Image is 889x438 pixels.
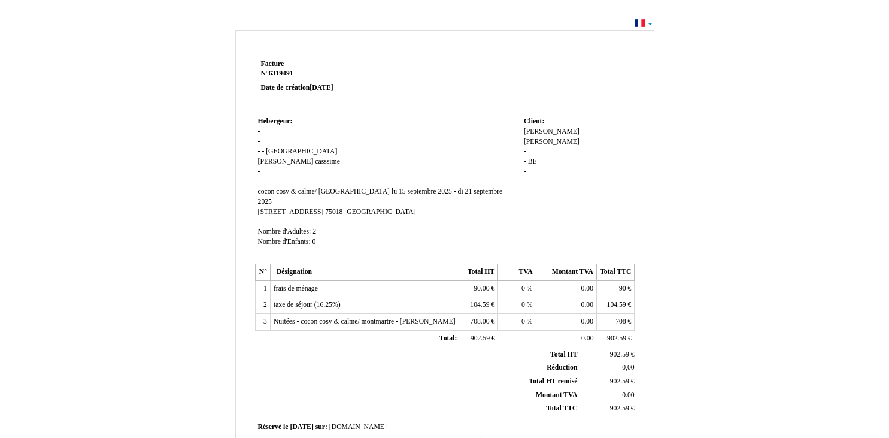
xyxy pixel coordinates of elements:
span: sur: [315,423,327,431]
span: 75018 [325,208,342,216]
span: 104.59 [470,301,489,309]
span: 90.00 [474,285,489,292]
span: BE [528,158,537,165]
th: N° [255,264,270,281]
span: 6319491 [269,70,293,77]
th: Total TTC [597,264,635,281]
span: 0.00 [622,391,634,399]
span: - [258,128,260,135]
td: € [597,297,635,314]
td: € [579,375,636,389]
span: Client: [524,117,544,125]
strong: N° [261,69,404,78]
span: Réduction [547,364,577,371]
span: [DOMAIN_NAME] [329,423,387,431]
span: 0.00 [581,334,593,342]
td: € [579,402,636,416]
span: [GEOGRAPHIC_DATA] [344,208,415,216]
span: Hebergeur: [258,117,293,125]
th: Désignation [270,264,460,281]
th: Montant TVA [536,264,596,281]
span: Réservé le [258,423,289,431]
span: 104.59 [607,301,626,309]
span: Nombre d'Enfants: [258,238,311,246]
span: 0.00 [581,285,593,292]
span: - [258,138,260,146]
td: € [460,314,497,331]
span: [PERSON_NAME] [258,158,314,165]
span: 0 [521,301,525,309]
span: [DATE] [310,84,333,92]
span: - [524,158,526,165]
span: 0 [521,318,525,325]
span: 902.59 [607,334,626,342]
td: % [498,297,536,314]
span: 0,00 [622,364,634,371]
span: Montant TVA [536,391,577,399]
th: Total HT [460,264,497,281]
span: - [262,147,264,155]
span: Nuitées - cocon cosy & calme/ montmartre - [PERSON_NAME] [274,318,456,325]
span: 0 [521,285,525,292]
td: € [597,280,635,297]
span: lu 15 septembre 2025 - di 21 septembre 2025 [258,188,503,206]
span: Total HT remisé [529,377,577,385]
td: € [460,280,497,297]
span: [PERSON_NAME] [524,128,579,135]
span: 902.59 [610,404,629,412]
span: [PERSON_NAME] [524,138,579,146]
td: € [460,297,497,314]
th: TVA [498,264,536,281]
span: 902.59 [610,377,629,385]
span: 0.00 [581,318,593,325]
span: frais de ménage [274,285,318,292]
span: Total: [439,334,457,342]
span: Total HT [550,351,577,358]
td: % [498,314,536,331]
span: taxe de séjour (16.25%) [274,301,341,309]
span: Total TTC [546,404,577,412]
span: 708 [615,318,626,325]
span: 90 [619,285,626,292]
span: casssime [315,158,340,165]
span: Facture [261,60,284,68]
span: 2 [312,228,316,235]
span: - [258,147,260,155]
td: € [597,314,635,331]
span: - [524,147,526,155]
span: Nombre d'Adultes: [258,228,311,235]
td: 3 [255,314,270,331]
span: - [524,168,526,176]
span: cocon cosy & calme/ [GEOGRAPHIC_DATA] [258,188,390,195]
span: 902.59 [471,334,490,342]
td: 1 [255,280,270,297]
span: 708.00 [470,318,489,325]
span: 902.59 [610,351,629,358]
td: € [579,348,636,361]
span: [DATE] [290,423,313,431]
span: [STREET_ADDRESS] [258,208,324,216]
span: 0.00 [581,301,593,309]
span: [GEOGRAPHIC_DATA] [266,147,337,155]
span: - [258,168,260,176]
td: € [597,330,635,347]
strong: Date de création [261,84,333,92]
span: 0 [312,238,316,246]
td: € [460,330,497,347]
td: 2 [255,297,270,314]
td: % [498,280,536,297]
